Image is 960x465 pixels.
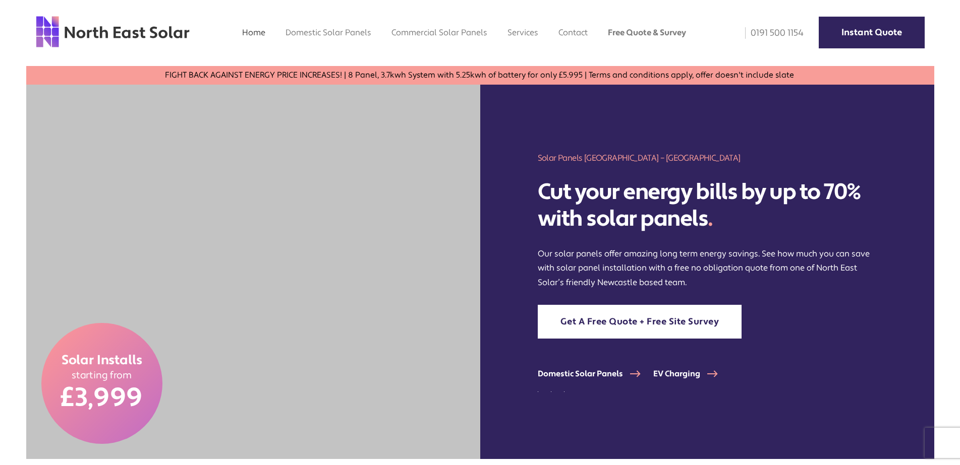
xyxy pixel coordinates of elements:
span: £3,999 [61,381,143,415]
a: Free Quote & Survey [608,27,686,38]
span: . [708,205,713,233]
p: Our solar panels offer amazing long term energy savings. See how much you can save with solar pan... [538,247,877,289]
a: Services [507,27,538,38]
a: Domestic Solar Panels [538,369,653,379]
span: starting from [72,369,132,382]
h1: Solar Panels [GEOGRAPHIC_DATA] – [GEOGRAPHIC_DATA] [538,152,877,164]
a: 0191 500 1154 [738,27,804,39]
h2: Cut your energy bills by up to 70% with solar panels [538,179,877,232]
a: Commercial Solar Panels [391,27,487,38]
span: Solar Installs [62,352,142,369]
img: two men holding a solar panel in the north east [26,85,480,459]
a: Domestic Solar Panels [286,27,371,38]
a: Instant Quote [819,17,925,48]
img: north east solar logo [35,15,190,48]
a: EV Charging [653,369,730,379]
a: Solar Installs starting from £3,999 [41,323,162,444]
a: Get A Free Quote + Free Site Survey [538,305,742,339]
a: Home [242,27,265,38]
a: Contact [558,27,588,38]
